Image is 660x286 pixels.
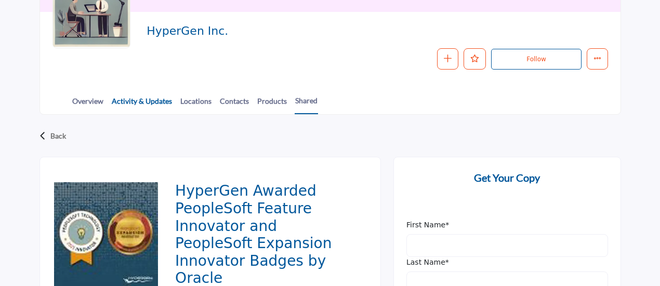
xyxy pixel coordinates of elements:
[180,96,212,114] a: Locations
[464,48,486,70] button: Like
[219,96,249,114] a: Contacts
[406,234,608,257] input: First Name
[406,220,449,230] label: First Name*
[147,24,432,38] h2: HyperGen Inc.
[54,182,158,286] img: No Feature content logo
[406,257,449,268] label: Last Name*
[72,96,104,114] a: Overview
[111,96,173,114] a: Activity & Updates
[50,127,66,145] p: Back
[257,96,287,114] a: Products
[295,95,318,114] a: Shared
[491,49,581,70] button: Follow
[406,170,608,185] h2: Get Your Copy
[587,48,608,70] button: More details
